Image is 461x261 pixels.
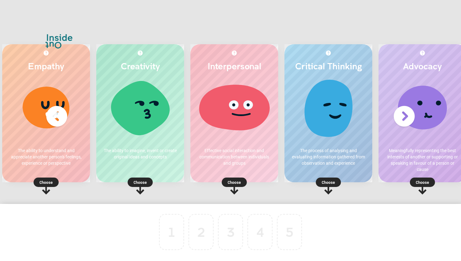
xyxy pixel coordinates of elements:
img: More about Interpersonal [232,51,237,56]
h2: Interpersonal [197,61,272,71]
h2: Critical Thinking [291,61,366,71]
img: More about Creativity [138,51,143,56]
h2: Empathy [8,61,84,71]
img: More about Advocacy [420,51,425,56]
h2: Creativity [103,61,178,71]
h2: Advocacy [385,61,460,71]
p: The ability to understand and appreciate another person's feelings, experience or perspective [8,147,84,166]
p: The process of analysing and evaluating information gathered from observation and experience [291,147,366,166]
img: Next [392,104,417,129]
p: Choose [2,179,90,185]
p: Choose [284,179,372,185]
p: Effective social interaction and communication between individuals and groups [197,147,272,166]
img: More about Critical Thinking [326,51,331,56]
p: Meaningfully representing the best interests of another or supporting or speaking in favour of a ... [385,147,460,173]
p: The ability to imagine, invent or create original ideas and concepts [103,147,178,160]
img: Previous [44,104,69,129]
img: More about Empathy [44,51,49,56]
p: Choose [190,179,278,185]
p: Choose [96,179,184,185]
